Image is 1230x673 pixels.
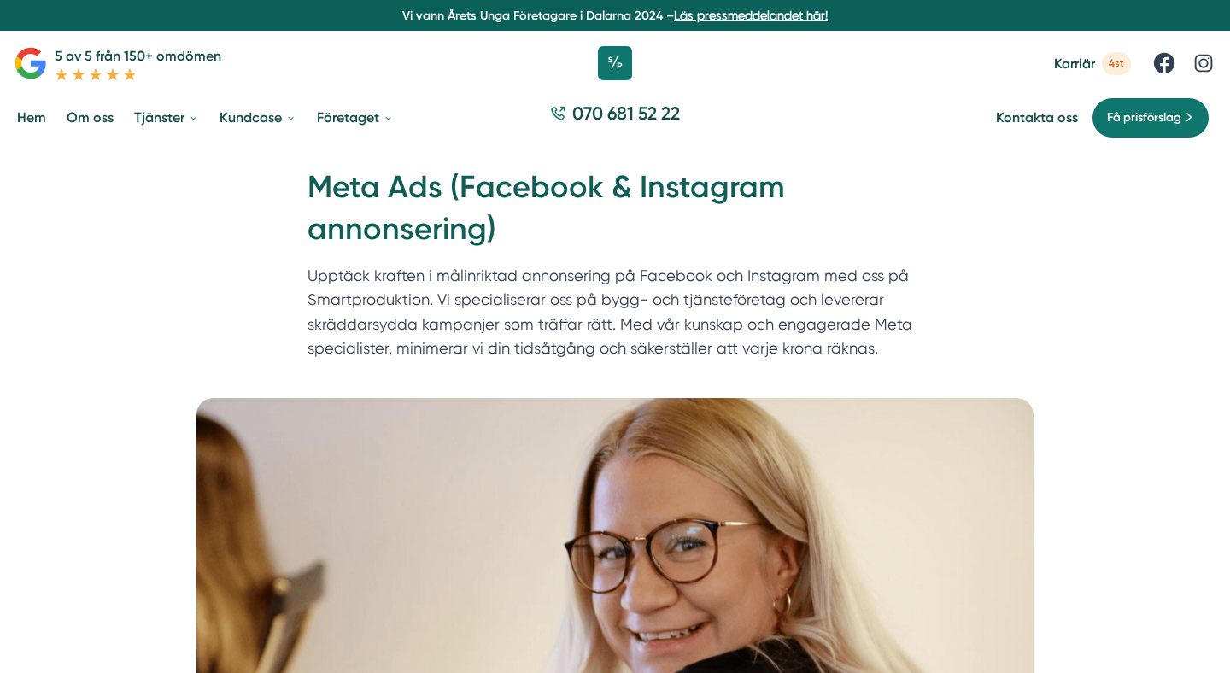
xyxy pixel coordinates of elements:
span: Karriär [1054,56,1095,72]
span: 070 681 52 22 [572,101,680,126]
a: Få prisförslag [1092,97,1209,138]
h1: Meta Ads (Facebook & Instagram annonsering) [307,167,922,263]
a: Företaget [313,96,397,139]
span: Få prisförslag [1107,108,1181,127]
p: 5 av 5 från 150+ omdömen [55,45,221,67]
span: 4st [1102,52,1131,75]
a: Hem [14,96,50,139]
a: 070 681 52 22 [543,101,687,134]
a: Tjänster [131,96,202,139]
a: Kontakta oss [996,109,1078,126]
a: Läs pressmeddelandet här! [674,9,828,22]
p: Vi vann Årets Unga Företagare i Dalarna 2024 – [7,7,1223,24]
p: Upptäck kraften i målinriktad annonsering på Facebook och Instagram med oss på Smartproduktion. V... [307,264,922,370]
a: Karriär 4st [1054,52,1131,75]
a: Kundcase [216,96,300,139]
a: Om oss [63,96,117,139]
